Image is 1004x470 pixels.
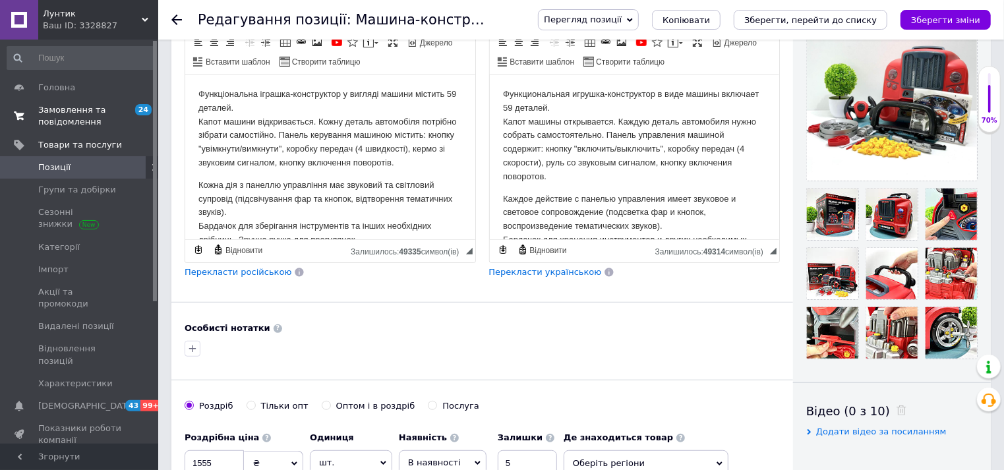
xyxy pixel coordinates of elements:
b: Залишки [498,432,543,442]
input: Пошук [7,46,156,70]
a: Джерело [710,35,759,49]
body: Редактор, 4A9295C7-647F-4946-B800-7106C770255C [13,13,277,222]
span: 24 [135,104,152,115]
span: Потягніть для зміни розмірів [466,248,473,254]
span: 49335 [399,247,421,256]
b: Наявність [399,432,447,442]
span: Акції та промокоди [38,286,122,310]
a: По лівому краю [496,35,510,49]
span: Додати відео за посиланням [816,426,947,436]
a: Вставити/Редагувати посилання (Ctrl+L) [599,35,613,49]
b: Особисті нотатки [185,323,270,333]
a: Вставити/Редагувати посилання (Ctrl+L) [294,35,309,49]
span: Вставити шаблон [508,57,575,68]
span: Перекласти російською [185,267,291,277]
b: Одиниця [310,432,354,442]
i: Зберегти зміни [911,15,980,25]
a: Збільшити відступ [258,35,273,49]
a: Додати відео з YouTube [330,35,344,49]
span: Потягніть для зміни розмірів [770,248,777,254]
a: Джерело [405,35,455,49]
p: Каждое действие с панелью управления имеет звуковое и световое сопровождение (подсветка фар и кно... [13,118,277,187]
div: Кiлькiсть символiв [351,244,465,256]
a: Зменшити відступ [547,35,562,49]
a: По лівому краю [191,35,206,49]
div: Кiлькiсть символiв [655,244,770,256]
span: Групи та добірки [38,184,116,196]
a: Таблиця [278,35,293,49]
a: Максимізувати [386,35,400,49]
a: Вставити шаблон [191,54,272,69]
h1: Редагування позиції: Машина-конструктор 59 деталей звук підсвічування Червоний (D001-2) [198,12,883,28]
a: Зменшити відступ [243,35,257,49]
span: Характеристики [38,378,113,390]
span: Перекласти українською [489,267,602,277]
a: По центру [512,35,526,49]
span: Джерело [418,38,453,49]
span: Відео (0 з 10) [806,404,890,418]
span: В наявності [408,457,461,467]
a: Вставити іконку [345,35,360,49]
span: Перегляд позиції [544,15,622,24]
body: Редактор, 6B3DD54C-9E7E-4FF4-83FA-76710F41CD85 [13,13,277,250]
a: Створити таблицю [581,54,666,69]
p: Функціональна іграшка-конструктор у вигляді машини містить 59 деталей. Капот машини відкривається... [13,13,277,96]
a: По правому краю [527,35,542,49]
span: Видалені позиції [38,320,114,332]
a: Вставити повідомлення [666,35,685,49]
a: Вставити шаблон [496,54,577,69]
a: Створити таблицю [278,54,363,69]
a: Відновити [211,243,264,257]
a: Збільшити відступ [563,35,577,49]
div: Ваш ID: 3328827 [43,20,158,32]
span: Сезонні знижки [38,206,122,230]
iframe: Редактор, 6B3DD54C-9E7E-4FF4-83FA-76710F41CD85 [490,74,780,239]
a: Додати відео з YouTube [634,35,649,49]
span: Вставити шаблон [204,57,270,68]
a: Зображення [614,35,629,49]
a: Відновити [516,243,569,257]
iframe: Редактор, 4A9295C7-647F-4946-B800-7106C770255C [185,74,475,239]
span: Копіювати [663,15,710,25]
div: Повернутися назад [171,15,182,25]
p: Функциональная игрушка-конструктор в виде машины включает 59 деталей. Капот машины открывается. К... [13,13,277,109]
span: Відновити [223,245,262,256]
span: [DEMOGRAPHIC_DATA] [38,400,136,412]
span: 99+ [140,400,162,411]
span: Позиції [38,162,71,173]
span: Лунтик [43,8,142,20]
span: Створити таблицю [290,57,361,68]
div: Оптом і в роздріб [336,400,415,412]
a: Зробити резервну копію зараз [496,243,510,257]
span: Відновити [528,245,567,256]
div: Тільки опт [261,400,309,412]
a: По центру [207,35,221,49]
a: Зображення [310,35,324,49]
span: ₴ [253,458,260,468]
a: Вставити повідомлення [361,35,380,49]
span: Показники роботи компанії [38,423,122,446]
a: Зробити резервну копію зараз [191,243,206,257]
a: Вставити іконку [650,35,664,49]
span: Створити таблицю [594,57,664,68]
span: Імпорт [38,264,69,276]
a: По правому краю [223,35,237,49]
button: Зберегти, перейти до списку [734,10,887,30]
span: 49314 [703,247,725,256]
b: Де знаходиться товар [564,432,673,442]
span: 43 [125,400,140,411]
p: Кожна дія з панеллю управління має звуковий та світловий супровід (підсвічування фар та кнопок, в... [13,104,277,173]
span: Замовлення та повідомлення [38,104,122,128]
div: 70% [979,116,1000,125]
div: Послуга [442,400,479,412]
b: Роздрібна ціна [185,432,259,442]
span: Головна [38,82,75,94]
span: Категорії [38,241,80,253]
a: Таблиця [583,35,597,49]
a: Максимізувати [690,35,705,49]
i: Зберегти, перейти до списку [744,15,877,25]
div: Роздріб [199,400,233,412]
span: Джерело [723,38,757,49]
span: Відновлення позицій [38,343,122,367]
button: Зберегти зміни [901,10,991,30]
